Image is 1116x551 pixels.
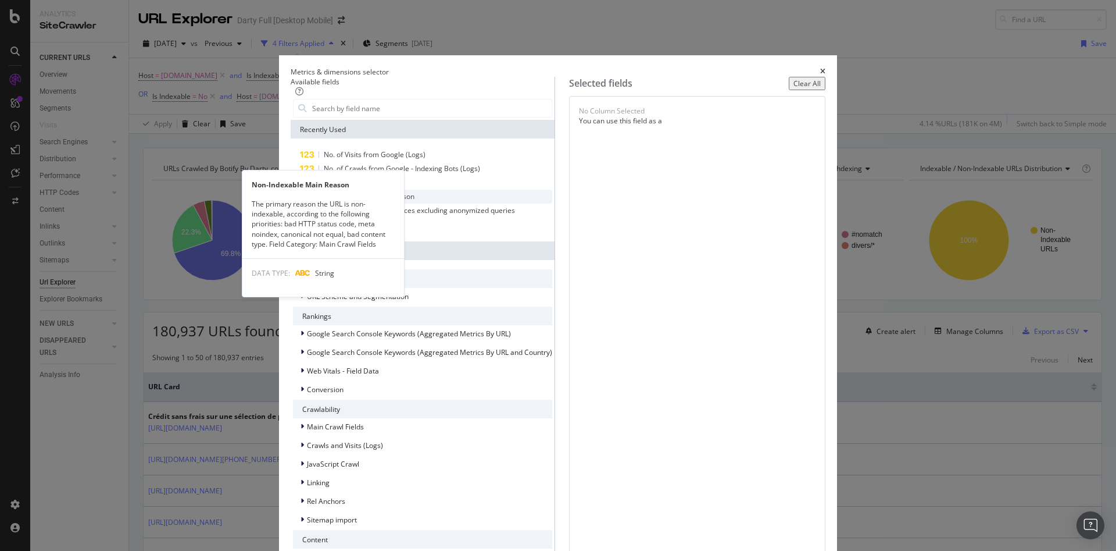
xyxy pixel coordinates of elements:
[242,199,404,249] div: The primary reason the URL is non-indexable, according to the following priorities: bad HTTP stat...
[569,77,632,90] div: Selected fields
[61,69,90,76] div: Domaine
[291,77,555,87] div: Available fields
[793,79,821,88] div: Clear All
[242,180,404,190] div: Non-Indexable Main Reason
[293,269,552,288] div: URLs
[307,347,552,357] span: Google Search Console Keywords (Aggregated Metrics By URL and Country)
[307,422,364,432] span: Main Crawl Fields
[579,116,815,126] div: You can use this field as a
[307,292,409,301] span: URL Scheme and Segmentation
[291,120,555,138] div: Recently Used
[324,163,480,173] span: No. of Crawls from Google - Indexing Bots (Logs)
[252,268,290,278] span: DATA TYPE:
[134,67,143,77] img: tab_keywords_by_traffic_grey.svg
[1076,511,1104,539] div: Open Intercom Messenger
[293,530,552,549] div: Content
[146,69,176,76] div: Mots-clés
[307,459,359,469] span: JavaScript Crawl
[789,77,825,90] button: Clear All
[307,478,330,488] span: Linking
[307,440,383,450] span: Crawls and Visits (Logs)
[820,67,825,77] div: times
[307,496,345,506] span: Rel Anchors
[579,106,645,116] div: No Column Selected
[48,67,58,77] img: tab_domain_overview_orange.svg
[315,268,334,278] span: String
[19,19,28,28] img: logo_orange.svg
[291,241,555,260] div: All fields
[311,99,552,117] input: Search by field name
[19,30,28,40] img: website_grey.svg
[293,400,552,418] div: Crawlability
[307,329,511,339] span: Google Search Console Keywords (Aggregated Metrics By URL)
[307,366,379,376] span: Web Vitals - Field Data
[33,19,57,28] div: v 4.0.25
[307,515,357,525] span: Sitemap import
[30,30,131,40] div: Domaine: [DOMAIN_NAME]
[324,205,515,215] span: Avg. URL CTR On All Devices excluding anonymized queries
[324,150,425,159] span: No. of Visits from Google (Logs)
[293,307,552,325] div: Rankings
[307,385,344,394] span: Conversion
[291,67,389,77] div: Metrics & dimensions selector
